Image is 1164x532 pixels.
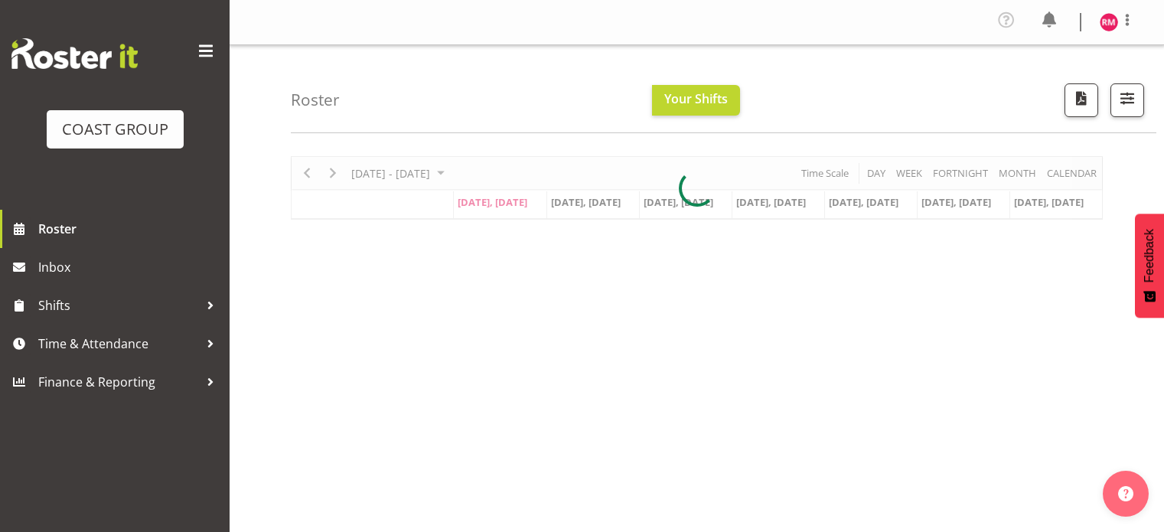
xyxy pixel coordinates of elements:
[1118,486,1133,501] img: help-xxl-2.png
[1110,83,1144,117] button: Filter Shifts
[652,85,740,116] button: Your Shifts
[38,370,199,393] span: Finance & Reporting
[1143,229,1156,282] span: Feedback
[1065,83,1098,117] button: Download a PDF of the roster according to the set date range.
[1100,13,1118,31] img: robert-micheal-hyde10060.jpg
[1135,214,1164,318] button: Feedback - Show survey
[664,90,728,107] span: Your Shifts
[291,91,340,109] h4: Roster
[38,217,222,240] span: Roster
[62,118,168,141] div: COAST GROUP
[38,332,199,355] span: Time & Attendance
[11,38,138,69] img: Rosterit website logo
[38,294,199,317] span: Shifts
[38,256,222,279] span: Inbox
